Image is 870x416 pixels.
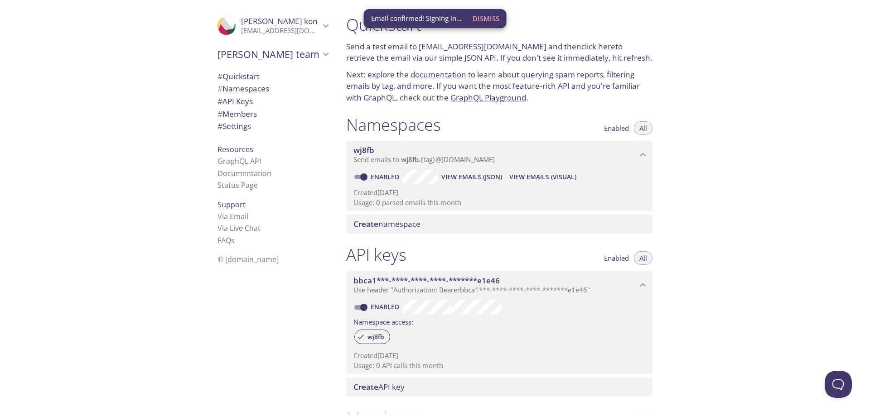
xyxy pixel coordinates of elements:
[217,48,320,61] span: [PERSON_NAME] team
[369,302,403,311] a: Enabled
[438,170,506,184] button: View Emails (JSON)
[217,71,222,81] span: #
[217,109,222,119] span: #
[217,180,258,190] a: Status Page
[210,82,335,95] div: Namespaces
[217,121,251,131] span: Settings
[599,251,634,265] button: Enabled
[581,41,615,52] a: click here
[346,41,652,64] p: Send a test email to and then to retrieve the email via our simple JSON API. If you don't see it ...
[353,382,378,392] span: Create
[217,83,222,94] span: #
[353,188,645,197] p: Created [DATE]
[450,92,526,103] a: GraphQL Playground
[217,96,222,106] span: #
[346,115,441,135] h1: Namespaces
[371,14,462,23] span: Email confirmed! Signing in...
[509,172,576,182] span: View Emails (Visual)
[401,155,419,164] span: wj8fb
[411,69,466,80] a: documentation
[210,70,335,83] div: Quickstart
[369,172,403,181] a: Enabled
[217,96,253,106] span: API Keys
[210,108,335,120] div: Members
[353,198,645,207] p: Usage: 0 parsed emails this month
[353,351,645,360] p: Created [DATE]
[419,41,546,52] a: [EMAIL_ADDRESS][DOMAIN_NAME]
[241,26,320,35] p: [EMAIL_ADDRESS][DOMAIN_NAME]
[634,121,652,135] button: All
[217,121,222,131] span: #
[473,13,499,24] span: Dismiss
[217,223,261,233] a: Via Live Chat
[217,200,246,210] span: Support
[441,172,502,182] span: View Emails (JSON)
[825,371,852,398] iframe: Help Scout Beacon - Open
[346,14,652,35] h1: Quickstart
[346,69,652,104] p: Next: explore the to learn about querying spam reports, filtering emails by tag, and more. If you...
[217,235,235,245] a: FAQ
[353,219,378,229] span: Create
[346,244,406,265] h1: API keys
[599,121,634,135] button: Enabled
[217,144,253,154] span: Resources
[346,215,652,234] div: Create namespace
[217,71,260,81] span: Quickstart
[506,170,580,184] button: View Emails (Visual)
[217,254,279,264] span: © [DOMAIN_NAME]
[353,219,420,229] span: namespace
[210,95,335,108] div: API Keys
[210,11,335,41] div: Chan kon
[346,141,652,169] div: wj8fb namespace
[217,156,261,166] a: GraphQL API
[354,330,390,344] div: wj8fb
[217,109,257,119] span: Members
[210,43,335,66] div: Chan's team
[353,315,413,328] label: Namespace access:
[217,168,271,178] a: Documentation
[469,10,503,27] button: Dismiss
[241,16,318,26] span: [PERSON_NAME] kon
[231,235,235,245] span: s
[353,145,374,155] span: wj8fb
[346,378,652,397] div: Create API Key
[362,333,390,341] span: wj8fb
[217,83,269,94] span: Namespaces
[353,361,645,370] p: Usage: 0 API calls this month
[217,211,248,221] a: Via Email
[210,120,335,133] div: Team Settings
[353,155,495,164] span: Send emails to . {tag} @[DOMAIN_NAME]
[353,382,405,392] span: API key
[634,251,652,265] button: All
